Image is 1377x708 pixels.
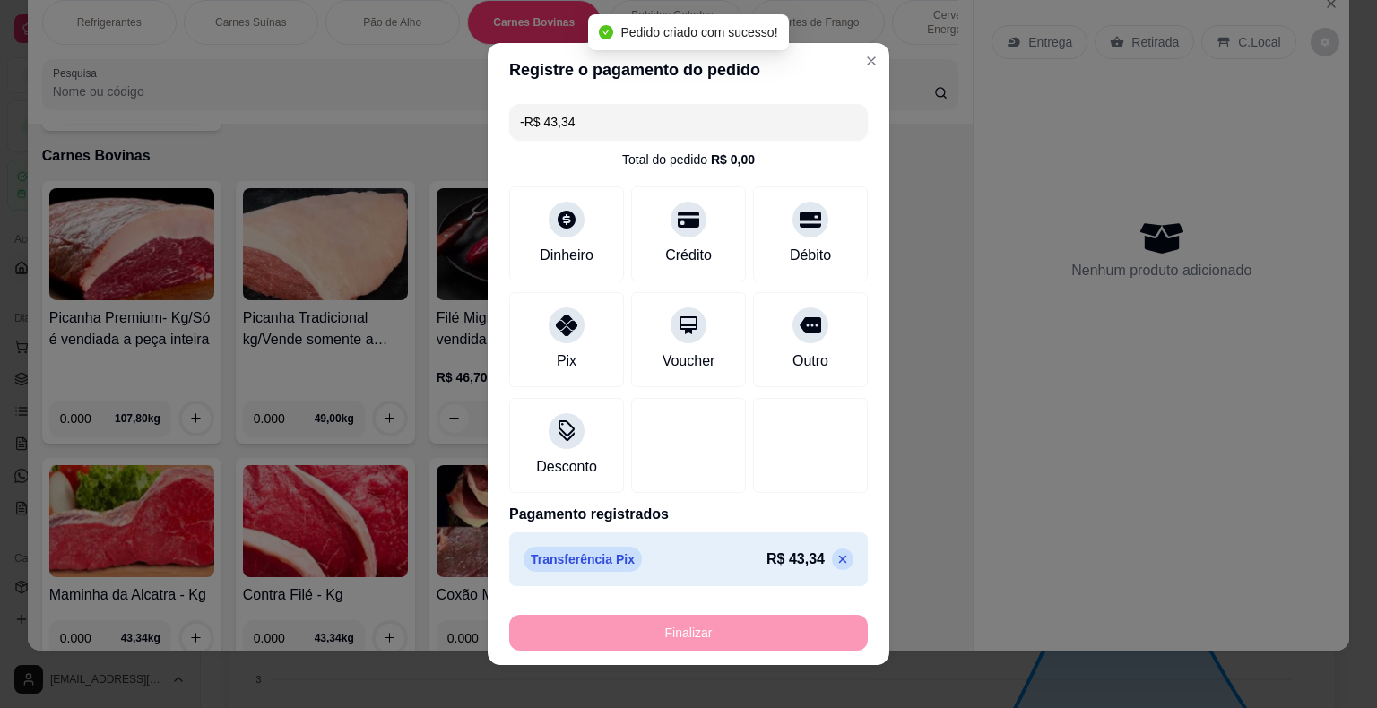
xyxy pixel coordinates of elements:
span: check-circle [599,25,613,39]
div: R$ 0,00 [711,151,755,168]
div: Pix [557,350,576,372]
p: Transferência Pix [524,547,642,572]
input: Ex.: hambúrguer de cordeiro [520,104,857,140]
span: Pedido criado com sucesso! [620,25,777,39]
div: Desconto [536,456,597,478]
div: Débito [790,245,831,266]
div: Crédito [665,245,712,266]
header: Registre o pagamento do pedido [488,43,889,97]
div: Dinheiro [540,245,593,266]
div: Total do pedido [622,151,755,168]
div: Outro [792,350,828,372]
button: Close [857,47,886,75]
div: Voucher [663,350,715,372]
p: R$ 43,34 [766,548,825,570]
p: Pagamento registrados [509,504,868,525]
